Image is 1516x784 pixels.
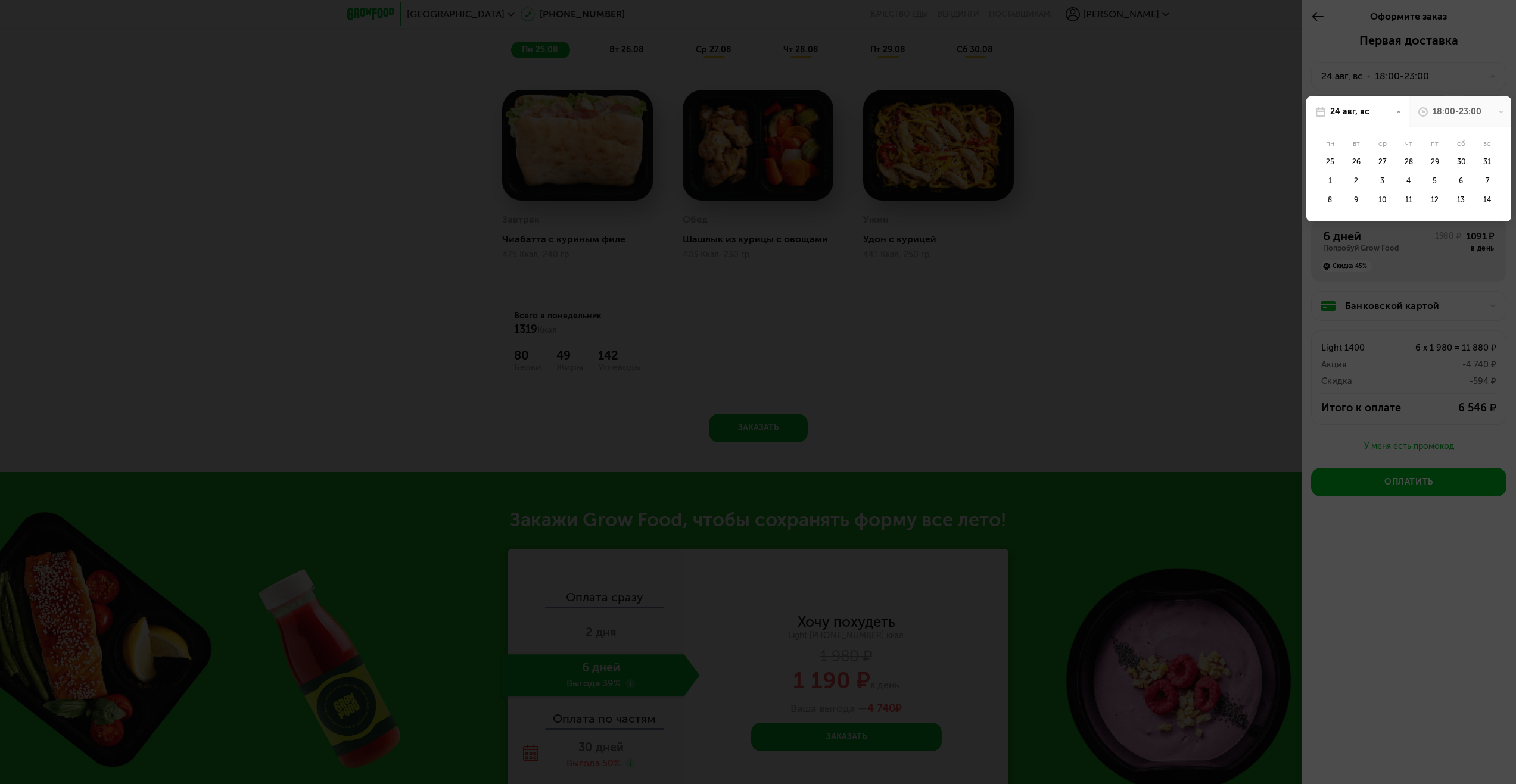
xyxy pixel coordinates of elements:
div: 4 [1396,171,1422,190]
div: 26 [1343,152,1369,171]
div: 10 [1369,190,1396,210]
div: 3 [1369,171,1396,190]
div: 31 [1474,152,1501,171]
div: 25 [1317,152,1343,171]
div: 6 [1448,171,1474,190]
div: 8 [1317,190,1343,210]
div: 5 [1422,171,1448,190]
div: 27 [1369,152,1396,171]
div: 14 [1474,190,1501,210]
div: 1 [1317,171,1343,190]
div: ср [1369,135,1396,152]
div: чт [1396,135,1422,152]
div: 30 [1448,152,1474,171]
div: вт [1343,135,1369,152]
div: 11 [1396,190,1422,210]
div: 12 [1422,190,1448,210]
div: 24 авг, вс [1330,106,1369,118]
div: пн [1317,135,1343,152]
div: 7 [1474,171,1501,190]
div: 28 [1396,152,1422,171]
div: вс [1474,135,1501,152]
div: сб [1448,135,1474,152]
div: 9 [1343,190,1369,210]
div: 29 [1422,152,1448,171]
div: 18:00-23:00 [1433,106,1481,118]
div: 2 [1343,171,1369,190]
div: 13 [1448,190,1474,210]
div: пт [1422,135,1448,152]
